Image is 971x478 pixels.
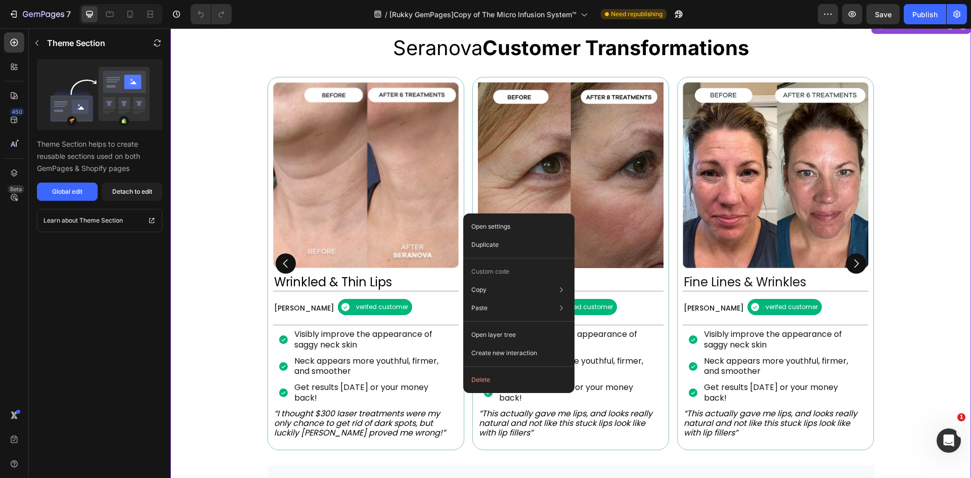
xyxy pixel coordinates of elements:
[957,413,965,421] span: 1
[676,225,696,245] button: Carousel Next Arrow
[389,9,577,20] span: [Rukky GemPages]Copy of The Micro Infusion System™
[471,303,488,313] p: Paste
[329,353,463,375] span: Get results [DATE] or your money back!
[513,275,573,285] span: [PERSON_NAME]
[534,353,668,375] span: Get results [DATE] or your money back!
[66,8,71,20] p: 7
[124,327,268,349] span: Neck appears more youthful, firmer, and smoother
[10,108,24,116] div: 450
[611,10,663,19] span: Need republishing
[308,275,369,285] span: [PERSON_NAME]
[8,185,24,193] div: Beta
[124,300,262,322] span: Visibly improve the appearance of saggy neck skin
[79,215,123,226] p: Theme Section
[471,330,516,339] p: Open layer tree
[471,240,499,249] p: Duplicate
[124,353,258,375] span: Get results [DATE] or your money back!
[37,138,162,175] p: Theme Section helps to create reusable sections used on both GemPages & Shopify pages
[4,4,75,24] button: 7
[904,4,946,24] button: Publish
[513,379,687,410] i: “This actually gave me lips, and looks really natural and not like this stuck lips look like with...
[912,9,938,20] div: Publish
[43,215,78,226] p: Learn about
[595,275,647,283] p: verifed customer
[390,275,443,283] p: verifed customer
[513,245,636,262] span: Fine Lines & Wrinkles
[471,267,509,276] p: Custom code
[37,209,162,232] a: Learn about Theme Section
[308,245,375,262] span: Crows Feet
[385,9,387,20] span: /
[471,285,487,294] p: Copy
[102,183,162,201] button: Detach to edit
[329,300,467,322] span: Visibly improve the appearance of saggy neck skin
[104,379,275,410] i: “I thought $300 laser treatments were my only chance to get rid of dark spots, but luckily [PERSO...
[534,300,672,322] span: Visibly improve the appearance of saggy neck skin
[47,37,105,49] p: Theme Section
[307,54,493,240] img: gempages_579988209967039060-eae82012-b14e-4eda-9b0c-a8e02f291843.png
[875,10,892,19] span: Save
[186,275,238,283] p: verifed customer
[170,28,971,478] iframe: Design area
[308,379,482,410] i: “This actually gave me lips, and looks really natural and not like this stuck lips look like with...
[937,428,961,453] iframe: Intercom live chat
[866,4,900,24] button: Save
[37,183,98,201] button: Global edit
[512,54,698,240] img: gempages_579988209967039060-2b584f27-92f4-43f3-8e18-2ce62c88685b.png
[467,371,570,389] button: Delete
[191,4,232,24] div: Undo/Redo
[471,348,537,358] p: Create new interaction
[112,187,152,196] div: Detach to edit
[329,327,473,349] span: Neck appears more youthful, firmer, and smoother
[471,222,510,231] p: Open settings
[534,327,678,349] span: Neck appears more youthful, firmer, and smoother
[52,187,82,196] div: Global edit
